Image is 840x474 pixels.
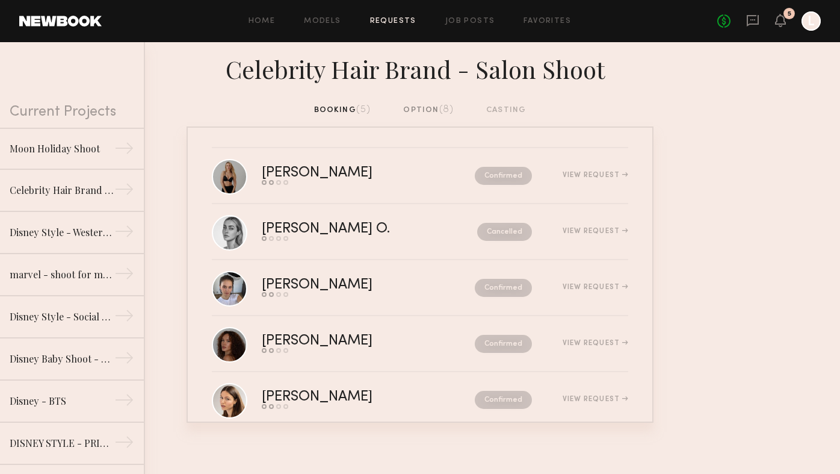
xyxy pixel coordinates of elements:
[563,172,628,179] div: View Request
[262,334,424,348] div: [PERSON_NAME]
[262,222,434,236] div: [PERSON_NAME] O.
[445,17,495,25] a: Job Posts
[249,17,276,25] a: Home
[262,166,424,180] div: [PERSON_NAME]
[475,167,532,185] nb-request-status: Confirmed
[114,222,134,246] div: →
[801,11,821,31] a: L
[114,139,134,163] div: →
[212,260,628,316] a: [PERSON_NAME]ConfirmedView Request
[114,348,134,372] div: →
[187,52,653,84] div: Celebrity Hair Brand - Salon Shoot
[114,179,134,204] div: →
[212,316,628,372] a: [PERSON_NAME]ConfirmedView Request
[262,278,424,292] div: [PERSON_NAME]
[10,352,114,366] div: Disney Baby Shoot - Models with Babies Under 1
[10,183,114,198] div: Celebrity Hair Brand - Salon Shoot
[523,17,571,25] a: Favorites
[304,17,341,25] a: Models
[477,223,532,241] nb-request-status: Cancelled
[212,204,628,260] a: [PERSON_NAME] O.CancelledView Request
[563,340,628,347] div: View Request
[10,436,114,451] div: DISNEY STYLE - PRINCESS
[563,396,628,403] div: View Request
[370,17,416,25] a: Requests
[114,432,134,457] div: →
[439,105,454,114] span: (8)
[475,391,532,409] nb-request-status: Confirmed
[262,390,424,404] div: [PERSON_NAME]
[114,390,134,414] div: →
[563,228,628,235] div: View Request
[788,11,791,17] div: 5
[403,104,454,117] div: option
[212,148,628,204] a: [PERSON_NAME]ConfirmedView Request
[114,306,134,330] div: →
[10,267,114,282] div: marvel - shoot for marvel socials
[10,225,114,240] div: Disney Style - Western Shoot
[114,264,134,288] div: →
[475,335,532,353] nb-request-status: Confirmed
[212,372,628,428] a: [PERSON_NAME]ConfirmedView Request
[10,394,114,408] div: Disney - BTS
[475,279,532,297] nb-request-status: Confirmed
[10,142,114,156] div: Moon Holiday Shoot
[563,284,628,291] div: View Request
[10,310,114,324] div: Disney Style - Social Shoot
